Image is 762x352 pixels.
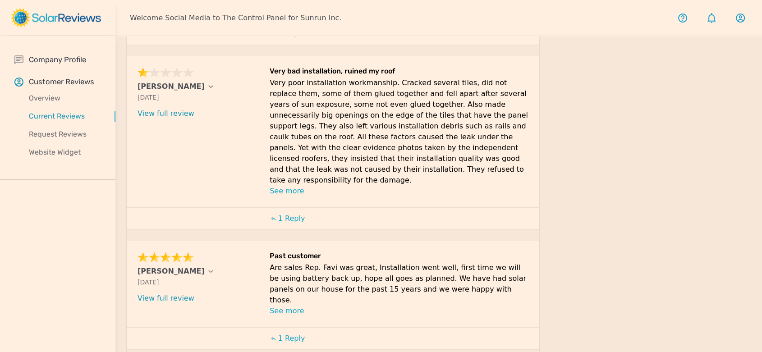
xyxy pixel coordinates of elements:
[14,125,115,143] a: Request Reviews
[138,94,159,101] span: [DATE]
[138,294,194,302] a: View full review
[270,262,528,306] p: Are sales Rep. Favi was great, Installation went well, first time we will be using battery back u...
[14,89,115,107] a: Overview
[138,279,159,286] span: [DATE]
[270,306,528,316] p: See more
[29,76,94,87] p: Customer Reviews
[270,78,528,186] p: Very poor installation workmanship. Cracked several tiles, did not replace them, some of them glu...
[138,81,205,92] p: [PERSON_NAME]
[138,266,205,277] p: [PERSON_NAME]
[14,147,115,158] p: Website Widget
[138,109,194,118] a: View full review
[14,143,115,161] a: Website Widget
[14,107,115,125] a: Current Reviews
[29,54,86,65] p: Company Profile
[130,13,341,23] p: Welcome Social Media to The Control Panel for Sunrun Inc.
[270,251,528,262] h6: Past customer
[270,186,528,197] p: See more
[14,111,115,122] p: Current Reviews
[278,213,305,224] p: 1 Reply
[14,93,115,104] p: Overview
[14,129,115,140] p: Request Reviews
[270,67,528,78] h6: Very bad installation, ruined my roof
[278,333,305,344] p: 1 Reply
